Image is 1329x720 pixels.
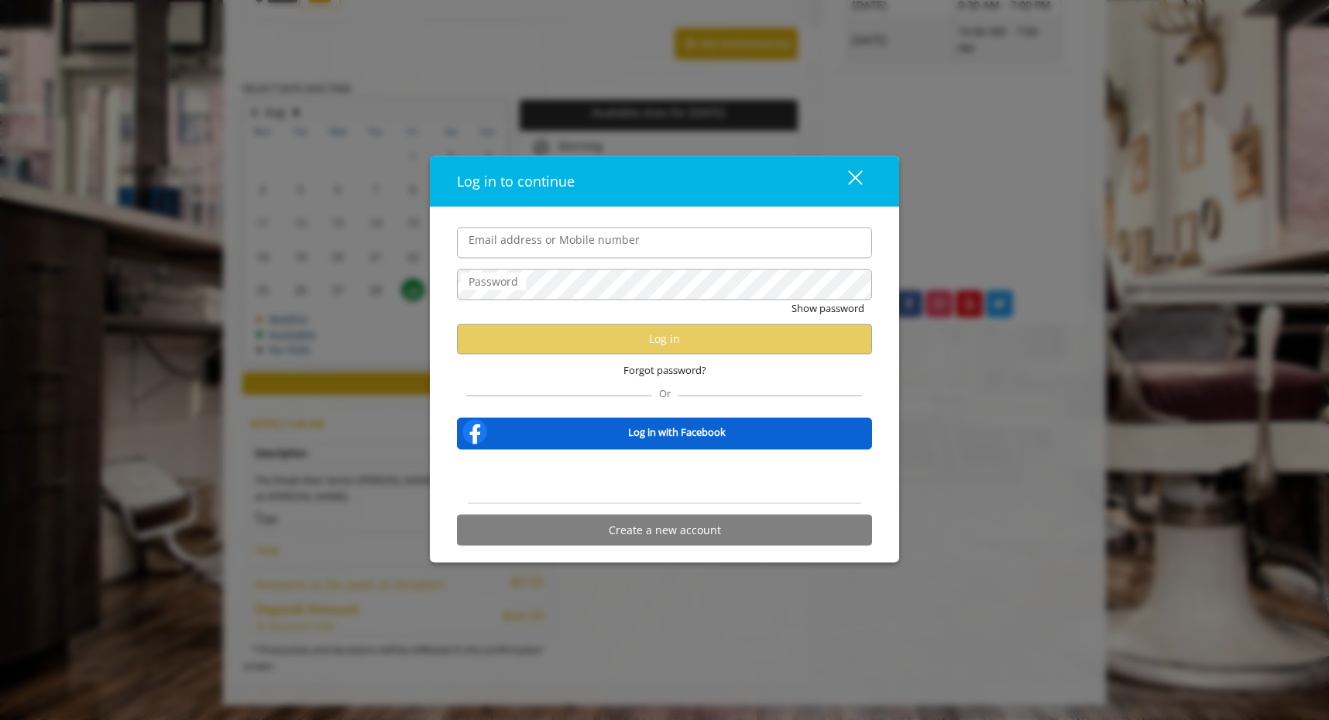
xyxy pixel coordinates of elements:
div: close dialog [830,170,861,193]
button: close dialog [819,165,872,197]
button: Log in [457,324,872,354]
input: Email address or Mobile number [457,227,872,258]
b: Log in with Facebook [628,424,726,441]
button: Create a new account [457,515,872,545]
span: Or [651,386,678,400]
input: Password [457,269,872,300]
span: Forgot password? [623,362,706,378]
span: Log in to continue [457,171,575,190]
label: Email address or Mobile number [461,231,647,248]
img: facebook-logo [459,417,490,447]
iframe: Sign in with Google Button [579,460,750,494]
button: Show password [792,300,864,316]
label: Password [461,273,526,290]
